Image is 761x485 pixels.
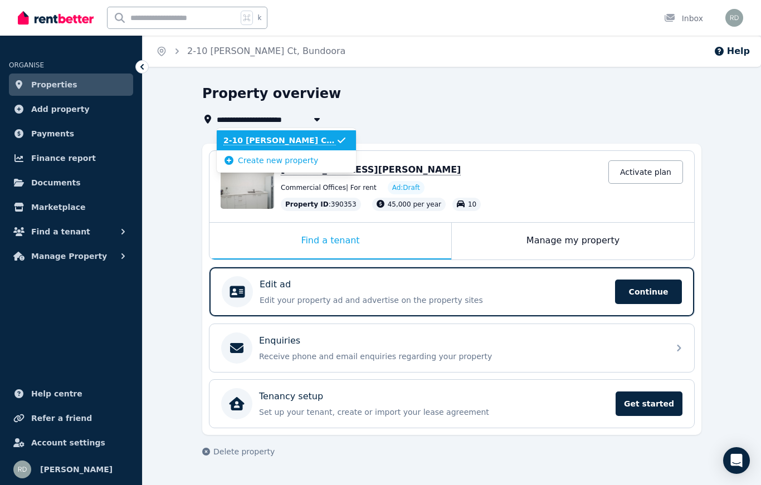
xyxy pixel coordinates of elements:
[9,172,133,194] a: Documents
[714,45,750,58] button: Help
[281,198,361,211] div: : 390353
[616,391,682,416] span: Get started
[725,9,743,27] img: Robert De Matteo
[615,280,682,304] span: Continue
[285,200,329,209] span: Property ID
[452,223,694,259] div: Manage my property
[260,295,608,306] p: Edit your property ad and advertise on the property sites
[9,245,133,267] button: Manage Property
[9,123,133,145] a: Payments
[202,85,341,102] h1: Property overview
[9,221,133,243] button: Find a tenant
[238,155,318,166] span: Create new property
[31,225,90,238] span: Find a tenant
[31,151,96,165] span: Finance report
[608,160,683,184] a: Activate plan
[9,74,133,96] a: Properties
[209,380,694,428] a: Tenancy setupSet up your tenant, create or import your lease agreementGet started
[13,460,31,478] img: Robert De Matteo
[664,13,703,24] div: Inbox
[31,127,74,140] span: Payments
[257,13,261,22] span: k
[31,411,92,425] span: Refer a friend
[31,102,90,116] span: Add property
[209,223,451,259] div: Find a tenant
[388,200,441,208] span: 45,000 per year
[18,9,94,26] img: RentBetter
[31,436,105,449] span: Account settings
[9,61,44,69] span: ORGANISE
[9,432,133,454] a: Account settings
[9,147,133,169] a: Finance report
[259,390,323,403] p: Tenancy setup
[31,249,107,263] span: Manage Property
[31,200,85,214] span: Marketplace
[209,267,694,316] a: Edit adEdit your property ad and advertise on the property sitesContinue
[209,324,694,372] a: EnquiriesReceive phone and email enquiries regarding your property
[9,407,133,429] a: Refer a friend
[468,200,476,208] span: 10
[213,446,275,457] span: Delete property
[9,98,133,120] a: Add property
[9,383,133,405] a: Help centre
[31,176,81,189] span: Documents
[31,78,77,91] span: Properties
[202,446,275,457] button: Delete property
[259,406,609,418] p: Set up your tenant, create or import your lease agreement
[9,196,133,218] a: Marketplace
[31,387,82,400] span: Help centre
[259,334,300,347] p: Enquiries
[259,351,662,362] p: Receive phone and email enquiries regarding your property
[723,447,750,474] div: Open Intercom Messenger
[40,463,113,476] span: [PERSON_NAME]
[281,183,377,192] span: Commercial Offices | For rent
[143,36,359,67] nav: Breadcrumb
[187,46,345,56] a: 2-10 [PERSON_NAME] Ct, Bundoora
[260,278,291,291] p: Edit ad
[392,183,420,192] span: Ad: Draft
